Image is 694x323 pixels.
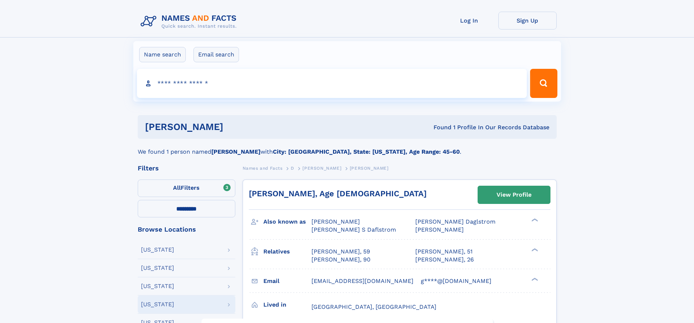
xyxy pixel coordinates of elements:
[498,12,557,29] a: Sign Up
[311,218,360,225] span: [PERSON_NAME]
[302,166,341,171] span: [PERSON_NAME]
[138,226,235,233] div: Browse Locations
[311,226,396,233] span: [PERSON_NAME] S Daflstrom
[138,12,243,31] img: Logo Names and Facts
[173,184,181,191] span: All
[138,180,235,197] label: Filters
[530,277,538,281] div: ❯
[350,166,389,171] span: [PERSON_NAME]
[311,256,370,264] a: [PERSON_NAME], 90
[497,186,532,203] div: View Profile
[291,164,294,173] a: D
[440,12,498,29] a: Log In
[415,256,474,264] a: [PERSON_NAME], 26
[415,248,473,256] a: [PERSON_NAME], 51
[193,47,239,62] label: Email search
[145,122,329,131] h1: [PERSON_NAME]
[141,302,174,307] div: [US_STATE]
[243,164,283,173] a: Names and Facts
[141,283,174,289] div: [US_STATE]
[530,69,557,98] button: Search Button
[311,248,370,256] a: [PERSON_NAME], 59
[263,216,311,228] h3: Also known as
[249,189,427,198] a: [PERSON_NAME], Age [DEMOGRAPHIC_DATA]
[263,275,311,287] h3: Email
[311,303,436,310] span: [GEOGRAPHIC_DATA], [GEOGRAPHIC_DATA]
[328,123,549,131] div: Found 1 Profile In Our Records Database
[263,299,311,311] h3: Lived in
[273,148,460,155] b: City: [GEOGRAPHIC_DATA], State: [US_STATE], Age Range: 45-60
[141,247,174,253] div: [US_STATE]
[291,166,294,171] span: D
[478,186,550,204] a: View Profile
[530,247,538,252] div: ❯
[137,69,527,98] input: search input
[141,265,174,271] div: [US_STATE]
[263,245,311,258] h3: Relatives
[138,139,557,156] div: We found 1 person named with .
[211,148,260,155] b: [PERSON_NAME]
[530,218,538,222] div: ❯
[311,277,413,284] span: [EMAIL_ADDRESS][DOMAIN_NAME]
[138,165,235,172] div: Filters
[415,218,495,225] span: [PERSON_NAME] Daglstrom
[415,226,464,233] span: [PERSON_NAME]
[139,47,186,62] label: Name search
[302,164,341,173] a: [PERSON_NAME]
